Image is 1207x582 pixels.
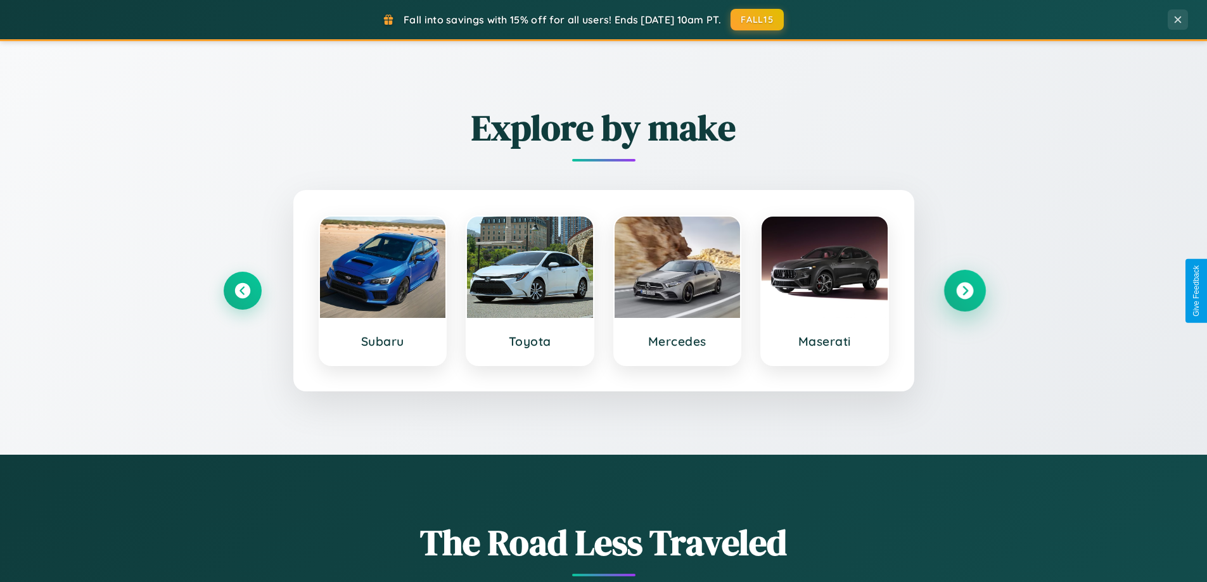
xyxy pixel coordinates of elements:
[731,9,784,30] button: FALL15
[404,13,721,26] span: Fall into savings with 15% off for all users! Ends [DATE] 10am PT.
[480,334,580,349] h3: Toyota
[627,334,728,349] h3: Mercedes
[774,334,875,349] h3: Maserati
[1192,265,1201,317] div: Give Feedback
[224,103,984,152] h2: Explore by make
[224,518,984,567] h1: The Road Less Traveled
[333,334,433,349] h3: Subaru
